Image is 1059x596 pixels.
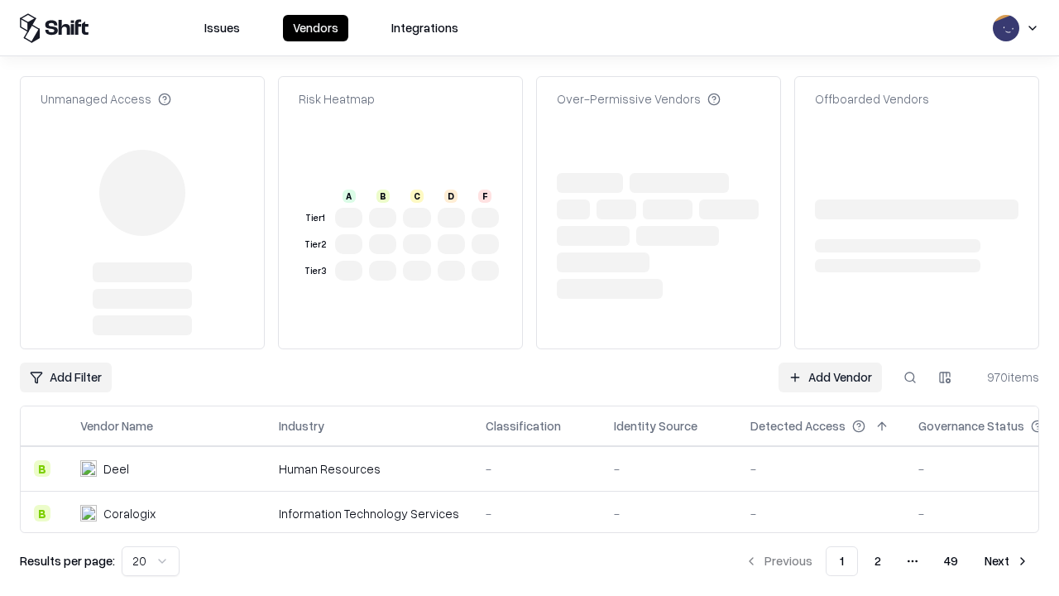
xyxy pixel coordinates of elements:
div: Identity Source [614,417,697,435]
button: 1 [826,546,858,576]
div: - [750,505,892,522]
div: B [34,460,50,477]
div: B [34,505,50,521]
button: 49 [931,546,971,576]
div: Unmanaged Access [41,90,171,108]
a: Add Vendor [779,363,882,392]
div: Tier 3 [302,264,328,278]
div: A [343,190,356,203]
div: Tier 1 [302,211,328,225]
div: Over-Permissive Vendors [557,90,721,108]
div: - [614,460,724,478]
div: Industry [279,417,324,435]
div: Tier 2 [302,238,328,252]
div: - [486,460,587,478]
div: Risk Heatmap [299,90,375,108]
div: D [444,190,458,203]
div: Governance Status [918,417,1024,435]
img: Coralogix [80,505,97,521]
button: Next [975,546,1039,576]
div: - [750,460,892,478]
button: Issues [194,15,250,41]
div: 970 items [973,368,1039,386]
div: Coralogix [103,505,156,522]
button: Vendors [283,15,348,41]
div: C [410,190,424,203]
button: Add Filter [20,363,112,392]
button: 2 [861,546,894,576]
p: Results per page: [20,552,115,570]
div: Human Resources [279,460,459,478]
nav: pagination [735,546,1039,576]
div: Information Technology Services [279,505,459,522]
div: Offboarded Vendors [815,90,929,108]
div: Detected Access [750,417,846,435]
div: B [376,190,390,203]
div: Classification [486,417,561,435]
div: F [478,190,491,203]
div: - [614,505,724,522]
button: Integrations [381,15,468,41]
div: Vendor Name [80,417,153,435]
img: Deel [80,460,97,477]
div: Deel [103,460,129,478]
div: - [486,505,587,522]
